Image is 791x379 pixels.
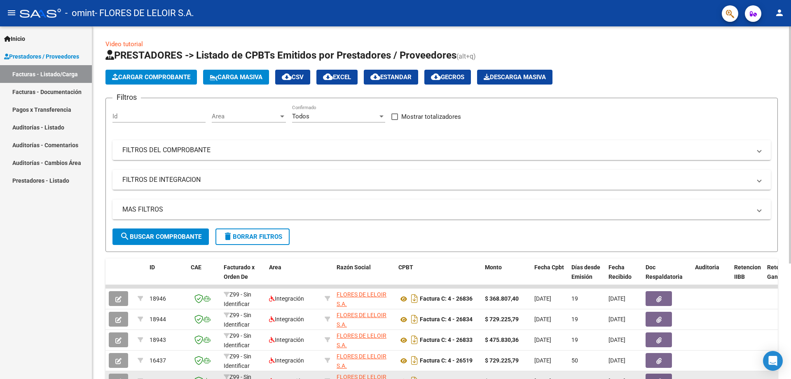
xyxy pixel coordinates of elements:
[4,52,79,61] span: Prestadores / Proveedores
[105,40,143,48] a: Video tutorial
[337,291,386,307] span: FLORES DE LELOIR S.A.
[65,4,95,22] span: - omint
[605,259,642,295] datatable-header-cell: Fecha Recibido
[112,140,771,160] mat-expansion-panel-header: FILTROS DEL COMPROBANTE
[420,358,473,364] strong: Factura C: 4 - 26519
[292,113,309,120] span: Todos
[210,73,262,81] span: Carga Masiva
[224,353,251,369] span: Z99 - Sin Identificar
[456,52,476,60] span: (alt+q)
[120,231,130,241] mat-icon: search
[224,312,251,328] span: Z99 - Sin Identificar
[370,72,380,82] mat-icon: cloud_download
[112,73,190,81] span: Cargar Comprobante
[191,264,201,271] span: CAE
[420,337,473,344] strong: Factura C: 4 - 26833
[401,112,461,122] span: Mostrar totalizadores
[95,4,194,22] span: - FLORES DE LELOIR S.A.
[534,264,564,271] span: Fecha Cpbt
[364,70,418,85] button: Estandar
[269,357,304,364] span: Integración
[215,228,290,245] button: Borrar Filtros
[485,295,519,302] strong: $ 368.807,40
[224,264,255,280] span: Facturado x Orden De
[337,331,392,348] div: 30714508144
[337,353,386,369] span: FLORES DE LELOIR S.A.
[485,264,502,271] span: Monto
[282,73,304,81] span: CSV
[608,337,625,343] span: [DATE]
[220,259,266,295] datatable-header-cell: Facturado x Orden De
[477,70,552,85] button: Descarga Masiva
[534,316,551,323] span: [DATE]
[112,92,141,103] h3: Filtros
[224,291,251,307] span: Z99 - Sin Identificar
[420,296,473,302] strong: Factura C: 4 - 26836
[120,233,201,240] span: Buscar Comprobante
[642,259,692,295] datatable-header-cell: Doc Respaldatoria
[105,70,197,85] button: Cargar Comprobante
[337,264,371,271] span: Razón Social
[409,313,420,326] i: Descargar documento
[105,49,456,61] span: PRESTADORES -> Listado de CPBTs Emitidos por Prestadores / Proveedores
[150,337,166,343] span: 18943
[431,72,441,82] mat-icon: cloud_download
[4,34,25,43] span: Inicio
[484,73,546,81] span: Descarga Masiva
[333,259,395,295] datatable-header-cell: Razón Social
[692,259,731,295] datatable-header-cell: Auditoria
[571,295,578,302] span: 19
[608,264,632,280] span: Fecha Recibido
[337,352,392,369] div: 30714508144
[275,70,310,85] button: CSV
[409,292,420,305] i: Descargar documento
[269,337,304,343] span: Integración
[431,73,464,81] span: Gecros
[112,170,771,190] mat-expansion-panel-header: FILTROS DE INTEGRACION
[534,357,551,364] span: [DATE]
[775,8,784,18] mat-icon: person
[203,70,269,85] button: Carga Masiva
[266,259,321,295] datatable-header-cell: Area
[323,73,351,81] span: EXCEL
[424,70,471,85] button: Gecros
[482,259,531,295] datatable-header-cell: Monto
[571,316,578,323] span: 19
[212,113,278,120] span: Area
[7,8,16,18] mat-icon: menu
[534,295,551,302] span: [DATE]
[223,231,233,241] mat-icon: delete
[395,259,482,295] datatable-header-cell: CPBT
[485,337,519,343] strong: $ 475.830,36
[534,337,551,343] span: [DATE]
[731,259,764,295] datatable-header-cell: Retencion IIBB
[571,264,600,280] span: Días desde Emisión
[146,259,187,295] datatable-header-cell: ID
[695,264,719,271] span: Auditoria
[282,72,292,82] mat-icon: cloud_download
[646,264,683,280] span: Doc Respaldatoria
[409,333,420,346] i: Descargar documento
[608,316,625,323] span: [DATE]
[122,146,751,155] mat-panel-title: FILTROS DEL COMPROBANTE
[122,175,751,184] mat-panel-title: FILTROS DE INTEGRACION
[608,295,625,302] span: [DATE]
[150,264,155,271] span: ID
[485,316,519,323] strong: $ 729.225,79
[571,337,578,343] span: 19
[224,332,251,348] span: Z99 - Sin Identificar
[316,70,358,85] button: EXCEL
[370,73,412,81] span: Estandar
[150,316,166,323] span: 18944
[323,72,333,82] mat-icon: cloud_download
[337,290,392,307] div: 30714508144
[337,332,386,348] span: FLORES DE LELOIR S.A.
[763,351,783,371] div: Open Intercom Messenger
[608,357,625,364] span: [DATE]
[337,312,386,328] span: FLORES DE LELOIR S.A.
[122,205,751,214] mat-panel-title: MAS FILTROS
[187,259,220,295] datatable-header-cell: CAE
[337,311,392,328] div: 30714508144
[269,316,304,323] span: Integración
[571,357,578,364] span: 50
